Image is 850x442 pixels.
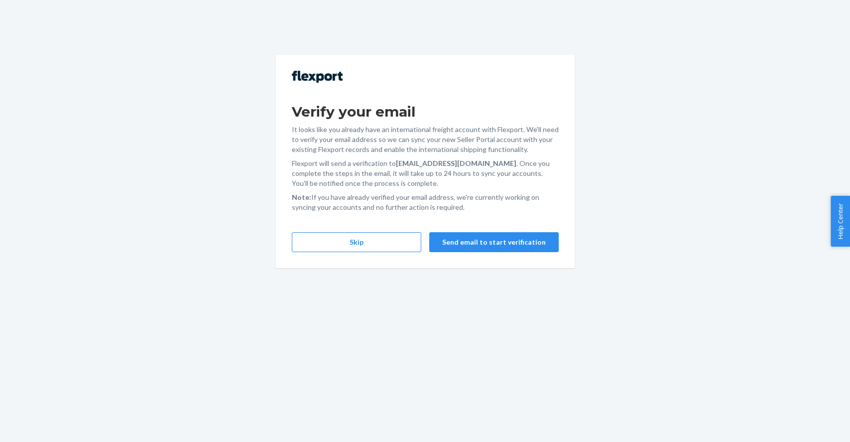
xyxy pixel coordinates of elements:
[831,196,850,247] button: Help Center
[292,158,559,188] p: Flexport will send a verification to . Once you complete the steps in the email, it will take up ...
[396,159,516,167] strong: [EMAIL_ADDRESS][DOMAIN_NAME]
[292,192,559,212] p: If you have already verified your email address, we're currently working on syncing your accounts...
[292,103,559,121] h1: Verify your email
[292,232,421,252] button: Skip
[292,125,559,154] p: It looks like you already have an international freight account with Flexport. We'll need to veri...
[429,232,559,252] button: Send email to start verification
[292,71,343,83] img: Flexport logo
[292,193,311,201] strong: Note:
